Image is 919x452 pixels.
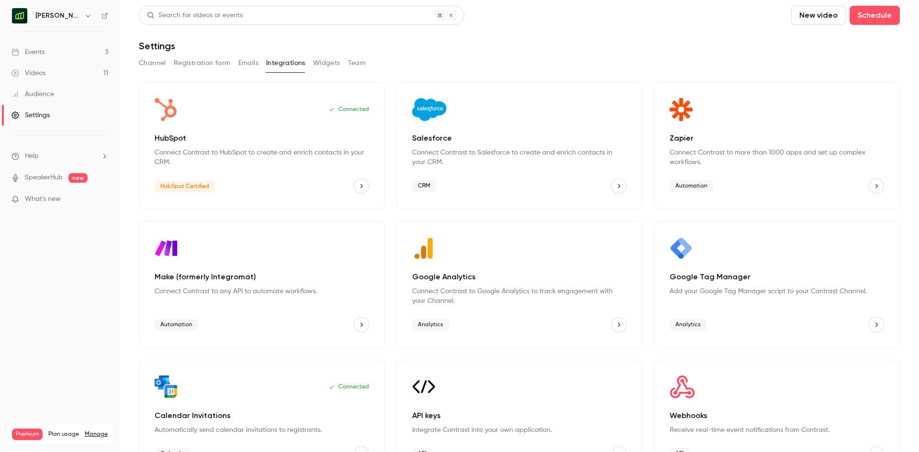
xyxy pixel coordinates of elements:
[412,425,627,435] p: Integrate Contrast into your own application.
[155,181,215,192] span: HubSpot Certified
[412,271,627,283] p: Google Analytics
[25,151,39,161] span: Help
[238,55,258,71] button: Emails
[155,132,369,144] p: HubSpot
[670,180,713,192] span: Automation
[611,178,627,194] button: Salesforce
[412,319,449,331] span: Analytics
[85,430,108,438] a: Manage
[68,173,88,183] span: new
[11,47,45,57] div: Events
[670,410,884,421] p: Webhooks
[396,221,642,348] div: Google Analytics
[412,132,627,144] p: Salesforce
[155,148,369,167] p: Connect Contrast to HubSpot to create and enrich contacts in your CRM.
[174,55,231,71] button: Registration form
[11,89,54,99] div: Audience
[791,6,846,25] button: New video
[11,151,108,161] li: help-dropdown-opener
[869,317,884,332] button: Google Tag Manager
[11,110,50,120] div: Settings
[348,55,366,71] button: Team
[670,287,884,296] p: Add your Google Tag Manager script to your Contrast Channel.
[139,82,385,209] div: HubSpot
[12,8,27,23] img: Moss Deutschland
[670,271,884,283] p: Google Tag Manager
[313,55,340,71] button: Widgets
[611,317,627,332] button: Google Analytics
[139,40,175,52] h1: Settings
[396,82,642,209] div: Salesforce
[155,271,369,283] p: Make (formerly Integromat)
[654,82,900,209] div: Zapier
[266,55,305,71] button: Integrations
[155,319,198,331] span: Automation
[850,6,900,25] button: Schedule
[25,194,61,204] span: What's new
[12,429,43,440] span: Premium
[25,173,63,183] a: SpeakerHub
[329,106,369,113] p: Connected
[139,221,385,348] div: Make (formerly Integromat)
[354,178,369,194] button: HubSpot
[412,180,436,192] span: CRM
[670,425,884,435] p: Receive real-time event notifications from Contrast.
[11,68,45,78] div: Videos
[412,148,627,167] p: Connect Contrast to Salesforce to create and enrich contacts in your CRM.
[155,410,369,421] p: Calendar Invitations
[670,132,884,144] p: Zapier
[139,55,166,71] button: Channel
[412,287,627,306] p: Connect Contrast to Google Analytics to track engagement with your Channel.
[354,317,369,332] button: Make (formerly Integromat)
[329,383,369,391] p: Connected
[48,430,79,438] span: Plan usage
[155,425,369,435] p: Automatically send calendar invitations to registrants.
[869,178,884,194] button: Zapier
[147,11,243,21] div: Search for videos or events
[412,410,627,421] p: API keys
[670,148,884,167] p: Connect Contrast to more than 1000 apps and set up complex workflows.
[35,11,80,21] h6: [PERSON_NAME] [GEOGRAPHIC_DATA]
[155,287,369,296] p: Connect Contrast to any API to automate workflows.
[654,221,900,348] div: Google Tag Manager
[670,319,706,331] span: Analytics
